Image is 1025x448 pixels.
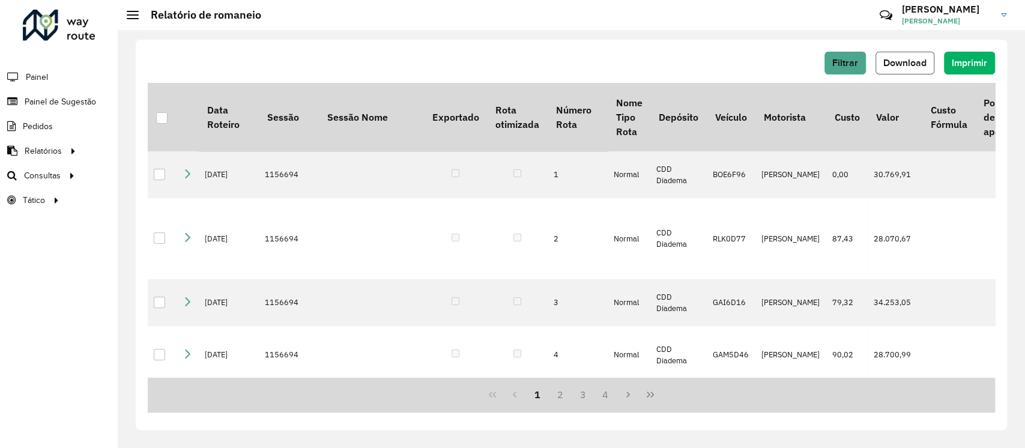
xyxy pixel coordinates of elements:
[25,95,96,108] span: Painel de Sugestão
[650,326,706,384] td: CDD Diadema
[650,279,706,326] td: CDD Diadema
[883,58,927,68] span: Download
[548,151,608,198] td: 1
[952,58,987,68] span: Imprimir
[707,83,755,151] th: Veículo
[902,4,992,15] h3: [PERSON_NAME]
[487,83,547,151] th: Rota otimizada
[650,83,706,151] th: Depósito
[707,151,755,198] td: BOE6F96
[319,83,424,151] th: Sessão Nome
[608,198,650,279] td: Normal
[707,279,755,326] td: GAI6D16
[549,383,572,406] button: 2
[594,383,617,406] button: 4
[259,279,319,326] td: 1156694
[755,198,826,279] td: [PERSON_NAME]
[526,383,549,406] button: 1
[259,198,319,279] td: 1156694
[902,16,992,26] span: [PERSON_NAME]
[826,151,868,198] td: 0,00
[868,279,922,326] td: 34.253,05
[875,52,934,74] button: Download
[650,151,706,198] td: CDD Diadema
[639,383,662,406] button: Last Page
[548,83,608,151] th: Número Rota
[826,279,868,326] td: 79,32
[548,279,608,326] td: 3
[755,279,826,326] td: [PERSON_NAME]
[868,83,922,151] th: Valor
[199,279,259,326] td: [DATE]
[826,326,868,384] td: 90,02
[944,52,995,74] button: Imprimir
[24,169,61,182] span: Consultas
[572,383,594,406] button: 3
[25,145,62,157] span: Relatórios
[832,58,858,68] span: Filtrar
[23,120,53,133] span: Pedidos
[259,151,319,198] td: 1156694
[424,83,487,151] th: Exportado
[26,71,48,83] span: Painel
[755,83,826,151] th: Motorista
[259,83,319,151] th: Sessão
[608,83,650,151] th: Nome Tipo Rota
[199,198,259,279] td: [DATE]
[608,151,650,198] td: Normal
[608,326,650,384] td: Normal
[755,326,826,384] td: [PERSON_NAME]
[650,198,706,279] td: CDD Diadema
[139,8,261,22] h2: Relatório de romaneio
[824,52,866,74] button: Filtrar
[199,326,259,384] td: [DATE]
[975,83,1018,151] th: Ponto de apoio
[922,83,975,151] th: Custo Fórmula
[755,151,826,198] td: [PERSON_NAME]
[826,198,868,279] td: 87,43
[23,194,45,207] span: Tático
[826,83,868,151] th: Custo
[868,151,922,198] td: 30.769,91
[548,326,608,384] td: 4
[868,326,922,384] td: 28.700,99
[548,198,608,279] td: 2
[608,279,650,326] td: Normal
[199,151,259,198] td: [DATE]
[868,198,922,279] td: 28.070,67
[873,2,899,28] a: Contato Rápido
[707,326,755,384] td: GAM5D46
[259,326,319,384] td: 1156694
[617,383,639,406] button: Next Page
[707,198,755,279] td: RLK0D77
[199,83,259,151] th: Data Roteiro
